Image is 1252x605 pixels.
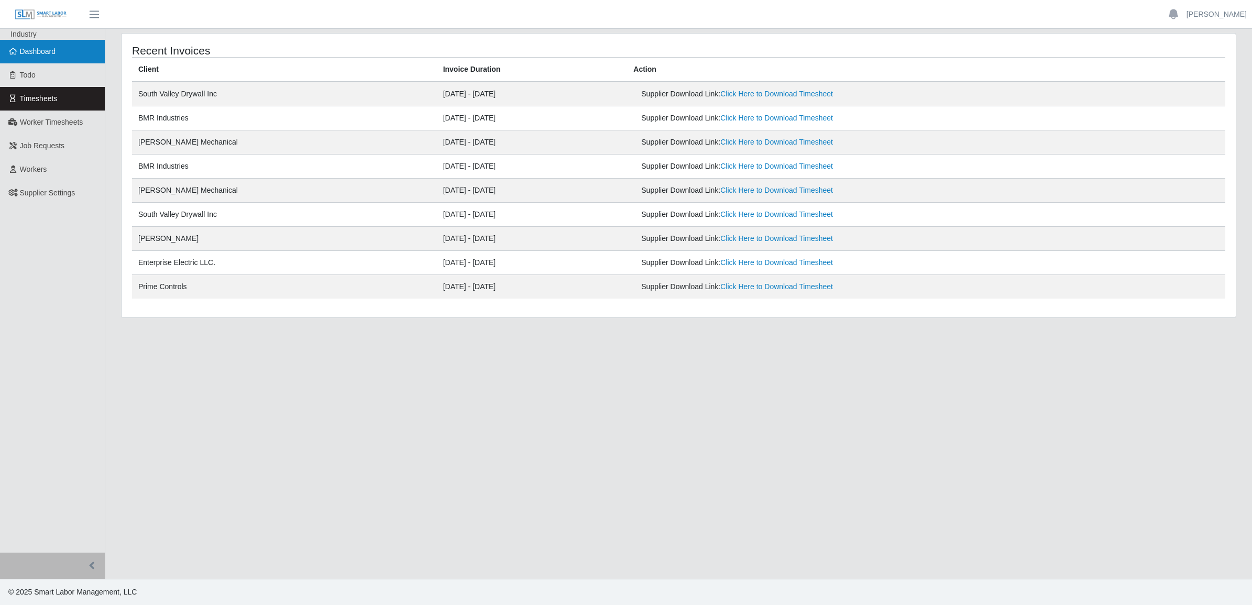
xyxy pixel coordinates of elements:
[641,185,1016,196] div: Supplier Download Link:
[437,179,628,203] td: [DATE] - [DATE]
[20,47,56,56] span: Dashboard
[720,162,833,170] a: Click Here to Download Timesheet
[627,58,1225,82] th: Action
[641,233,1016,244] div: Supplier Download Link:
[437,251,628,275] td: [DATE] - [DATE]
[437,275,628,299] td: [DATE] - [DATE]
[720,282,833,291] a: Click Here to Download Timesheet
[720,234,833,243] a: Click Here to Download Timesheet
[641,257,1016,268] div: Supplier Download Link:
[132,251,437,275] td: Enterprise Electric LLC.
[20,118,83,126] span: Worker Timesheets
[641,113,1016,124] div: Supplier Download Link:
[720,138,833,146] a: Click Here to Download Timesheet
[437,58,628,82] th: Invoice Duration
[132,179,437,203] td: [PERSON_NAME] Mechanical
[437,203,628,227] td: [DATE] - [DATE]
[132,155,437,179] td: BMR Industries
[641,89,1016,100] div: Supplier Download Link:
[132,275,437,299] td: Prime Controls
[8,588,137,596] span: © 2025 Smart Labor Management, LLC
[132,58,437,82] th: Client
[10,30,37,38] span: Industry
[437,227,628,251] td: [DATE] - [DATE]
[720,186,833,194] a: Click Here to Download Timesheet
[132,82,437,106] td: South Valley Drywall Inc
[20,71,36,79] span: Todo
[437,130,628,155] td: [DATE] - [DATE]
[720,90,833,98] a: Click Here to Download Timesheet
[720,114,833,122] a: Click Here to Download Timesheet
[641,209,1016,220] div: Supplier Download Link:
[641,137,1016,148] div: Supplier Download Link:
[132,227,437,251] td: [PERSON_NAME]
[437,106,628,130] td: [DATE] - [DATE]
[20,189,75,197] span: Supplier Settings
[720,210,833,218] a: Click Here to Download Timesheet
[20,141,65,150] span: Job Requests
[641,281,1016,292] div: Supplier Download Link:
[641,161,1016,172] div: Supplier Download Link:
[132,44,578,57] h4: Recent Invoices
[15,9,67,20] img: SLM Logo
[132,203,437,227] td: South Valley Drywall Inc
[132,106,437,130] td: BMR Industries
[437,82,628,106] td: [DATE] - [DATE]
[720,258,833,267] a: Click Here to Download Timesheet
[1187,9,1247,20] a: [PERSON_NAME]
[20,165,47,173] span: Workers
[437,155,628,179] td: [DATE] - [DATE]
[20,94,58,103] span: Timesheets
[132,130,437,155] td: [PERSON_NAME] Mechanical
